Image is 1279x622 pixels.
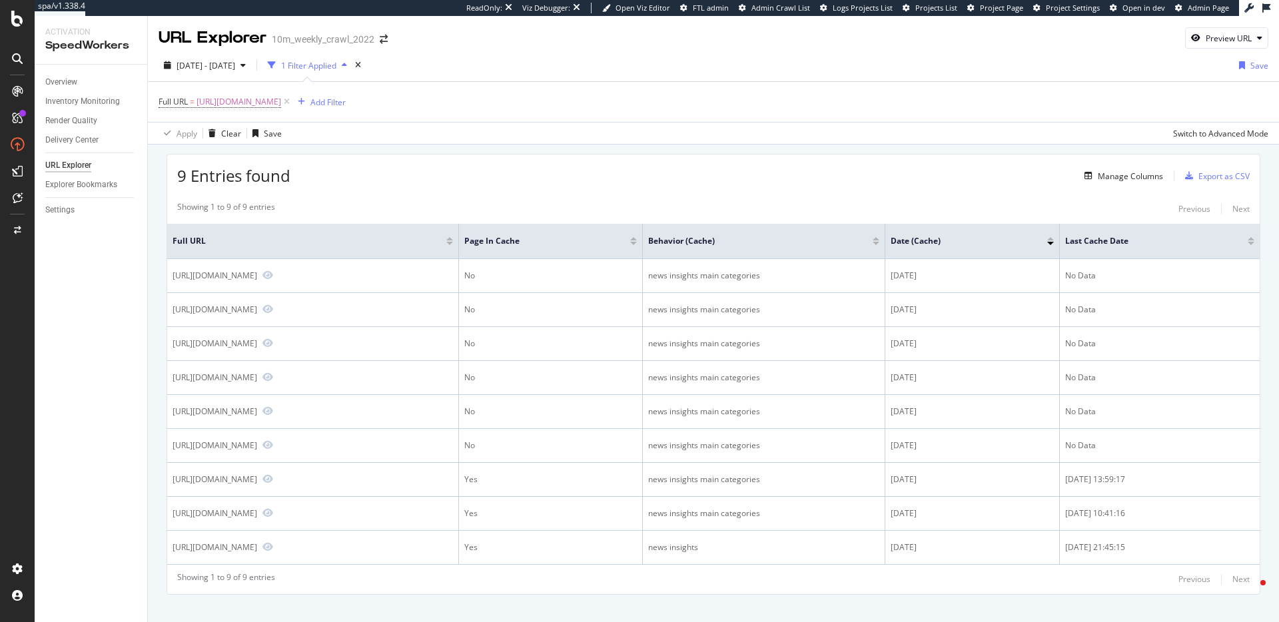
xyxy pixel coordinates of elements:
div: [URL][DOMAIN_NAME] [173,304,257,315]
div: news insights main categories [648,338,879,350]
span: Logs Projects List [833,3,893,13]
a: Preview https://www.realtor.com/advice/ [262,270,273,280]
div: URL Explorer [45,158,91,172]
button: Save [247,123,282,144]
span: Admin Crawl List [751,3,810,13]
a: Logs Projects List [820,3,893,13]
a: Preview https://www.realtor.com/advice/ [262,406,273,416]
div: Previous [1178,573,1210,585]
button: Manage Columns [1079,168,1163,184]
div: [URL][DOMAIN_NAME] [173,338,257,349]
div: No Data [1065,270,1254,282]
span: [URL][DOMAIN_NAME] [197,93,281,111]
div: Activation [45,27,137,38]
span: Project Settings [1046,3,1100,13]
div: ReadOnly: [466,3,502,13]
div: [URL][DOMAIN_NAME] [173,473,257,485]
div: Showing 1 to 9 of 9 entries [177,201,275,217]
a: Delivery Center [45,133,138,147]
div: [DATE] [891,440,1054,452]
div: [URL][DOMAIN_NAME] [173,541,257,553]
div: news insights main categories [648,440,879,452]
span: Full URL [159,96,188,107]
div: Manage Columns [1098,170,1163,182]
a: Inventory Monitoring [45,95,138,109]
a: Project Settings [1033,3,1100,13]
button: Export as CSV [1180,165,1250,186]
div: [DATE] 10:41:16 [1065,507,1254,519]
div: Yes [464,541,637,553]
button: [DATE] - [DATE] [159,55,251,76]
div: [DATE] [891,270,1054,282]
span: Project Page [980,3,1023,13]
div: No Data [1065,372,1254,384]
span: = [190,96,195,107]
div: Previous [1178,203,1210,214]
div: Overview [45,75,77,89]
div: Viz Debugger: [522,3,570,13]
div: Inventory Monitoring [45,95,120,109]
a: URL Explorer [45,158,138,172]
span: Projects List [915,3,957,13]
a: Overview [45,75,138,89]
div: Showing 1 to 9 of 9 entries [177,571,275,587]
div: 1 Filter Applied [281,60,336,71]
div: Settings [45,203,75,217]
div: No [464,406,637,418]
div: No Data [1065,304,1254,316]
div: news insights main categories [648,372,879,384]
div: [DATE] [891,338,1054,350]
div: Apply [177,128,197,139]
a: Project Page [967,3,1023,13]
span: [DATE] - [DATE] [177,60,235,71]
div: No Data [1065,440,1254,452]
a: Open Viz Editor [602,3,670,13]
div: [DATE] [891,304,1054,316]
span: Open Viz Editor [616,3,670,13]
button: Save [1234,55,1268,76]
div: [DATE] [891,541,1054,553]
a: Render Quality [45,114,138,128]
div: [URL][DOMAIN_NAME] [173,372,257,383]
span: Page in Cache [464,235,610,247]
span: FTL admin [693,3,729,13]
div: No [464,270,637,282]
span: Behavior (Cache) [648,235,853,247]
div: Explorer Bookmarks [45,178,117,192]
button: Apply [159,123,197,144]
a: Preview https://www.realtor.com/advice/ [262,440,273,450]
div: SpeedWorkers [45,38,137,53]
div: news insights main categories [648,507,879,519]
div: No [464,338,637,350]
div: [URL][DOMAIN_NAME] [173,406,257,417]
div: [DATE] [891,372,1054,384]
div: Next [1232,573,1250,585]
div: news insights main categories [648,304,879,316]
a: Preview https://www.realtor.com/advice/ [262,508,273,517]
div: Save [1250,60,1268,71]
div: Add Filter [310,97,346,108]
button: Switch to Advanced Mode [1168,123,1268,144]
button: Next [1232,201,1250,217]
div: [DATE] 13:59:17 [1065,473,1254,485]
div: Preview URL [1206,33,1252,44]
div: Yes [464,473,637,485]
div: [DATE] [891,507,1054,519]
a: Preview https://www.realtor.com/advice/ [262,372,273,382]
div: times [352,59,364,72]
div: 10m_weekly_crawl_2022 [272,33,374,46]
div: [URL][DOMAIN_NAME] [173,270,257,281]
div: Yes [464,507,637,519]
button: Add Filter [292,94,346,110]
div: No [464,372,637,384]
div: news insights main categories [648,270,879,282]
span: 9 Entries found [177,164,290,186]
a: Admin Page [1175,3,1229,13]
div: Delivery Center [45,133,99,147]
span: Date (Cache) [891,235,1027,247]
div: news insights [648,541,879,553]
div: arrow-right-arrow-left [380,35,388,44]
div: Save [264,128,282,139]
div: No Data [1065,406,1254,418]
div: [URL][DOMAIN_NAME] [173,507,257,519]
